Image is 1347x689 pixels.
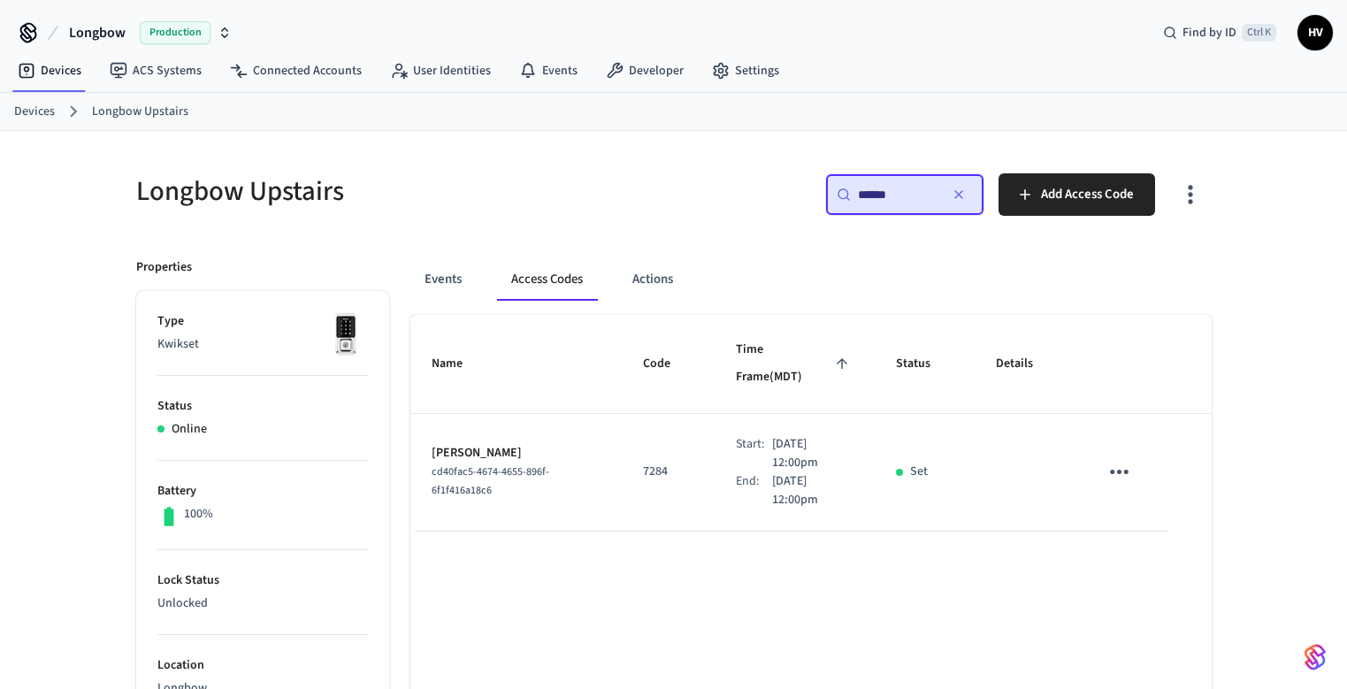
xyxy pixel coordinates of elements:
[1297,15,1333,50] button: HV
[896,350,953,378] span: Status
[184,505,213,524] p: 100%
[69,22,126,43] span: Longbow
[172,420,207,439] p: Online
[157,571,368,590] p: Lock Status
[324,312,368,356] img: Kwikset Halo Touchscreen Wifi Enabled Smart Lock, Polished Chrome, Front
[432,444,601,463] p: [PERSON_NAME]
[410,258,1212,301] div: ant example
[157,335,368,354] p: Kwikset
[999,173,1155,216] button: Add Access Code
[4,55,96,87] a: Devices
[216,55,376,87] a: Connected Accounts
[772,435,853,472] p: [DATE] 12:00pm
[1149,17,1290,49] div: Find by IDCtrl K
[157,482,368,501] p: Battery
[432,350,486,378] span: Name
[136,173,663,210] h5: Longbow Upstairs
[736,435,772,472] div: Start:
[410,258,476,301] button: Events
[618,258,687,301] button: Actions
[910,463,928,481] p: Set
[96,55,216,87] a: ACS Systems
[376,55,505,87] a: User Identities
[996,350,1056,378] span: Details
[698,55,793,87] a: Settings
[592,55,698,87] a: Developer
[14,103,55,121] a: Devices
[772,472,853,509] p: [DATE] 12:00pm
[1299,17,1331,49] span: HV
[157,397,368,416] p: Status
[643,463,693,481] p: 7284
[1242,24,1276,42] span: Ctrl K
[157,656,368,675] p: Location
[497,258,597,301] button: Access Codes
[140,21,210,44] span: Production
[736,472,772,509] div: End:
[1041,183,1134,206] span: Add Access Code
[1182,24,1236,42] span: Find by ID
[410,315,1212,532] table: sticky table
[643,350,693,378] span: Code
[157,312,368,331] p: Type
[432,464,549,498] span: cd40fac5-4674-4655-896f-6f1f416a18c6
[157,594,368,613] p: Unlocked
[505,55,592,87] a: Events
[736,336,853,392] span: Time Frame(MDT)
[136,258,192,277] p: Properties
[1305,643,1326,671] img: SeamLogoGradient.69752ec5.svg
[92,103,188,121] a: Longbow Upstairs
